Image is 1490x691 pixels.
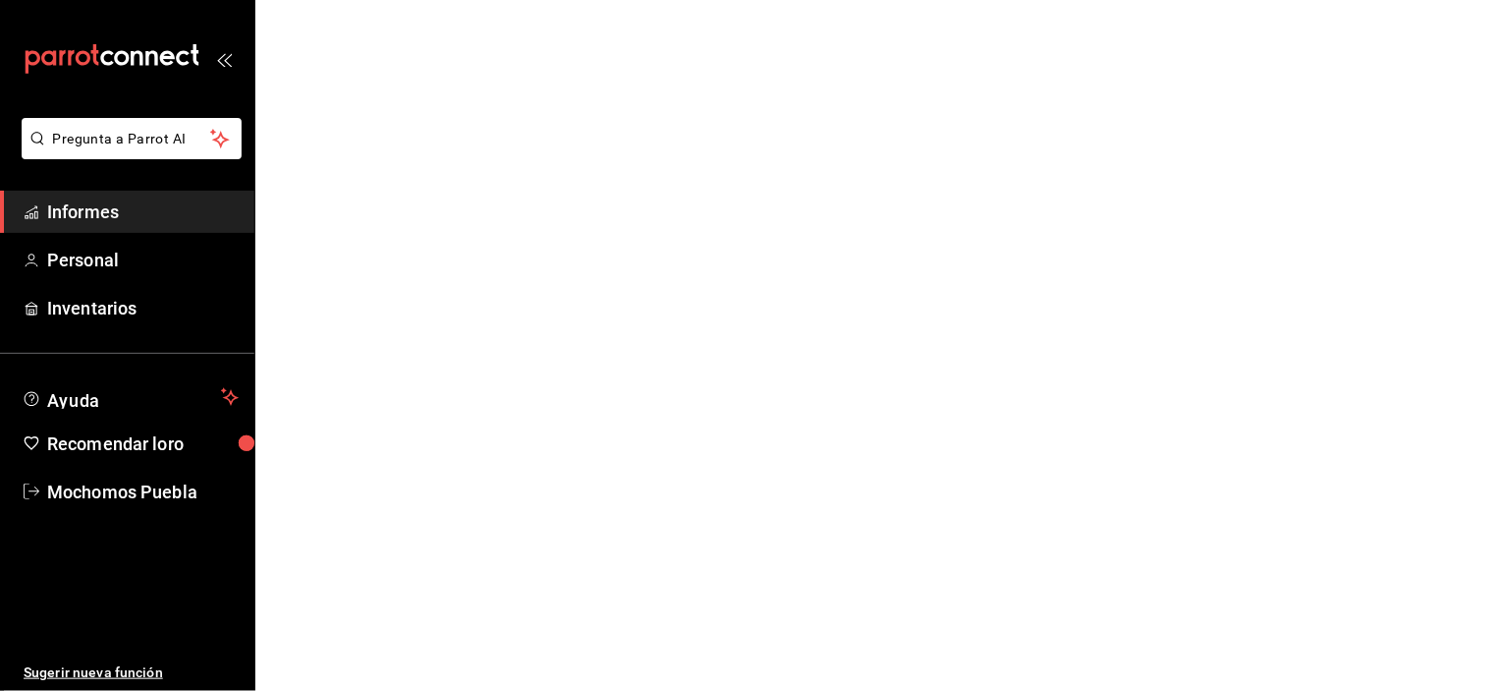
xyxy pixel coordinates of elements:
a: Pregunta a Parrot AI [14,143,242,163]
font: Sugerir nueva función [24,664,163,680]
font: Personal [47,250,119,270]
button: abrir_cajón_menú [216,51,232,67]
font: Inventarios [47,298,137,318]
button: Pregunta a Parrot AI [22,118,242,159]
font: Ayuda [47,390,100,411]
font: Pregunta a Parrot AI [53,131,187,146]
font: Recomendar loro [47,433,184,454]
font: Informes [47,202,119,222]
font: Mochomos Puebla [47,482,197,502]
